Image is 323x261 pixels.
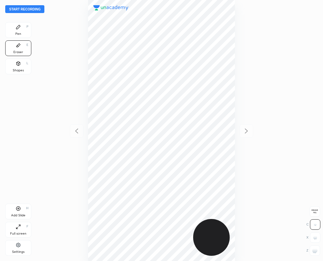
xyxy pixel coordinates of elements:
div: L [26,62,28,65]
div: X [306,232,320,243]
div: Z [306,245,320,256]
button: Start recording [5,5,44,13]
div: F [26,225,28,228]
div: Settings [12,250,24,254]
div: P [26,25,28,28]
div: Full screen [10,232,26,235]
div: H [26,207,28,210]
div: E [26,43,28,47]
div: Add Slide [11,214,25,217]
span: Erase all [310,209,320,214]
div: Eraser [13,51,23,54]
div: C [306,219,320,230]
img: logo.38c385cc.svg [93,5,129,10]
div: Pen [15,32,21,36]
div: Shapes [13,69,24,72]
